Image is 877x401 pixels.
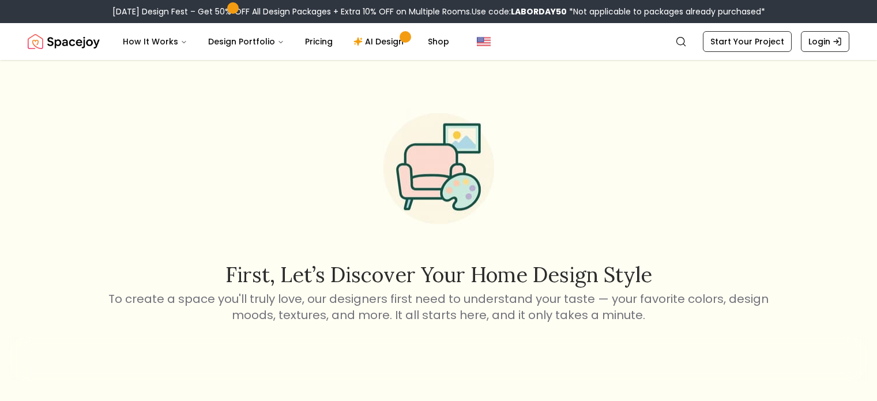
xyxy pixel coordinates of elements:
[511,6,567,17] b: LABORDAY50
[107,291,771,323] p: To create a space you'll truly love, our designers first need to understand your taste — your fav...
[296,30,342,53] a: Pricing
[567,6,765,17] span: *Not applicable to packages already purchased*
[365,95,513,242] img: Start Style Quiz Illustration
[28,23,849,60] nav: Global
[28,30,100,53] a: Spacejoy
[344,30,416,53] a: AI Design
[114,30,458,53] nav: Main
[28,30,100,53] img: Spacejoy Logo
[472,6,567,17] span: Use code:
[114,30,197,53] button: How It Works
[199,30,293,53] button: Design Portfolio
[703,31,792,52] a: Start Your Project
[112,6,765,17] div: [DATE] Design Fest – Get 50% OFF All Design Packages + Extra 10% OFF on Multiple Rooms.
[477,35,491,48] img: United States
[419,30,458,53] a: Shop
[107,263,771,286] h2: First, let’s discover your home design style
[801,31,849,52] a: Login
